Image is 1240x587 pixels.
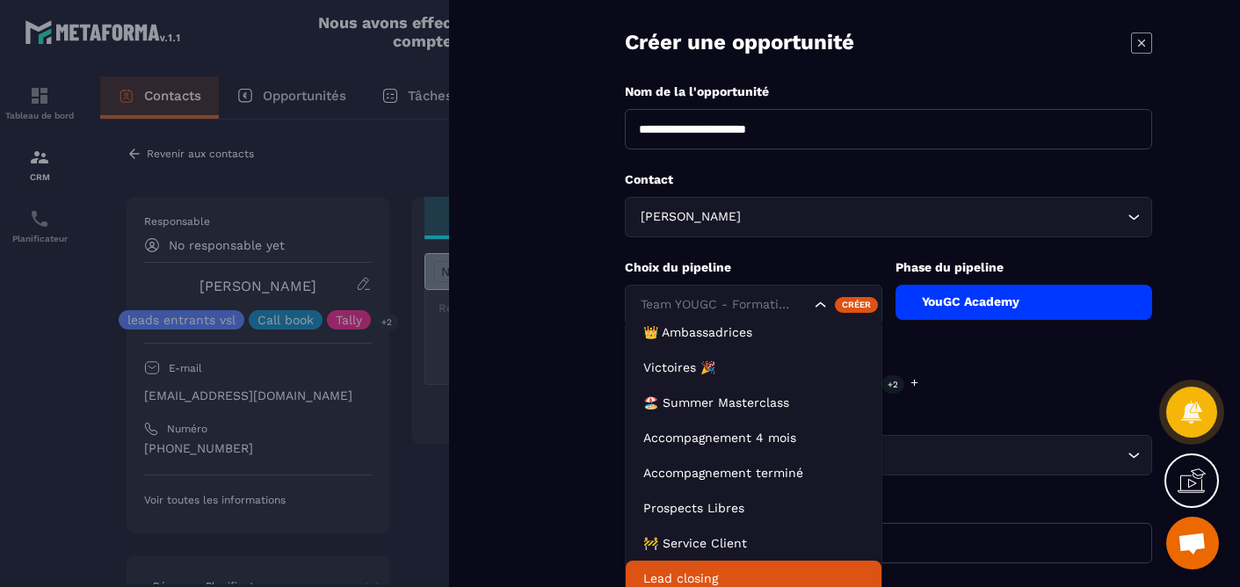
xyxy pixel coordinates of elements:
div: Ouvrir le chat [1166,517,1219,569]
input: Search for option [744,207,1123,227]
p: Accompagnement terminé [643,464,864,482]
p: Montant [625,497,1152,514]
p: +2 [881,375,904,394]
div: Search for option [625,285,882,325]
div: Search for option [625,435,1152,475]
p: Nom de la l'opportunité [625,83,1152,100]
p: Lead closing [643,569,864,587]
p: 👑 Ambassadrices [643,323,864,341]
p: Victoires 🎉 [643,359,864,376]
p: Créer une opportunité [625,28,854,57]
p: Phase du pipeline [896,259,1153,276]
p: Prospects Libres [643,499,864,517]
p: Accompagnement 4 mois [643,429,864,446]
p: Produit [625,409,1152,426]
span: [PERSON_NAME] [636,207,744,227]
p: 🚧 Service Client [643,534,864,552]
div: Créer [835,297,878,313]
p: 🏖️ Summer Masterclass [643,394,864,411]
input: Search for option [636,295,810,315]
p: Choix du pipeline [625,259,882,276]
p: Contact [625,171,1152,188]
p: Choix Étiquette [625,347,1152,364]
div: Search for option [625,197,1152,237]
